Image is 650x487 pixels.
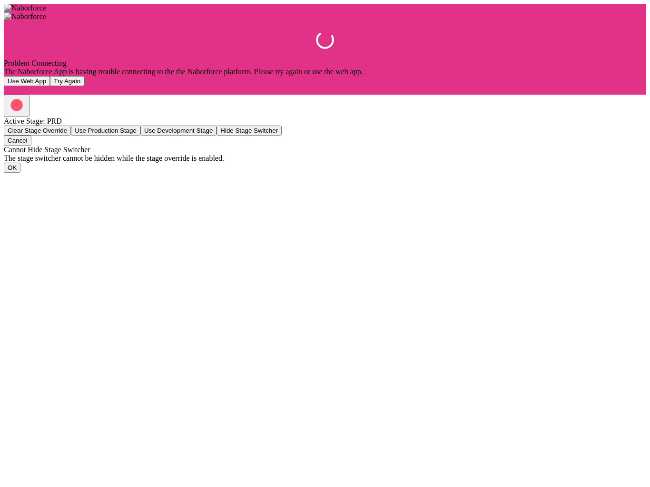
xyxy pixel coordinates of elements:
[4,146,646,154] div: Cannot Hide Stage Switcher
[50,76,84,86] button: Try Again
[71,126,140,136] button: Use Production Stage
[4,59,646,68] div: Problem Connecting
[4,76,50,86] button: Use Web App
[217,126,282,136] button: Hide Stage Switcher
[4,126,71,136] button: Clear Stage Override
[140,126,217,136] button: Use Development Stage
[4,4,46,12] img: Naborforce
[4,117,646,126] div: Active Stage: PRD
[4,163,20,173] button: OK
[4,154,646,163] div: The stage switcher cannot be hidden while the stage override is enabled.
[4,136,31,146] button: Cancel
[4,68,646,76] div: The Naborforce App is having trouble connecting to the the Naborforce platform. Please try again ...
[4,12,46,21] img: Naborforce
